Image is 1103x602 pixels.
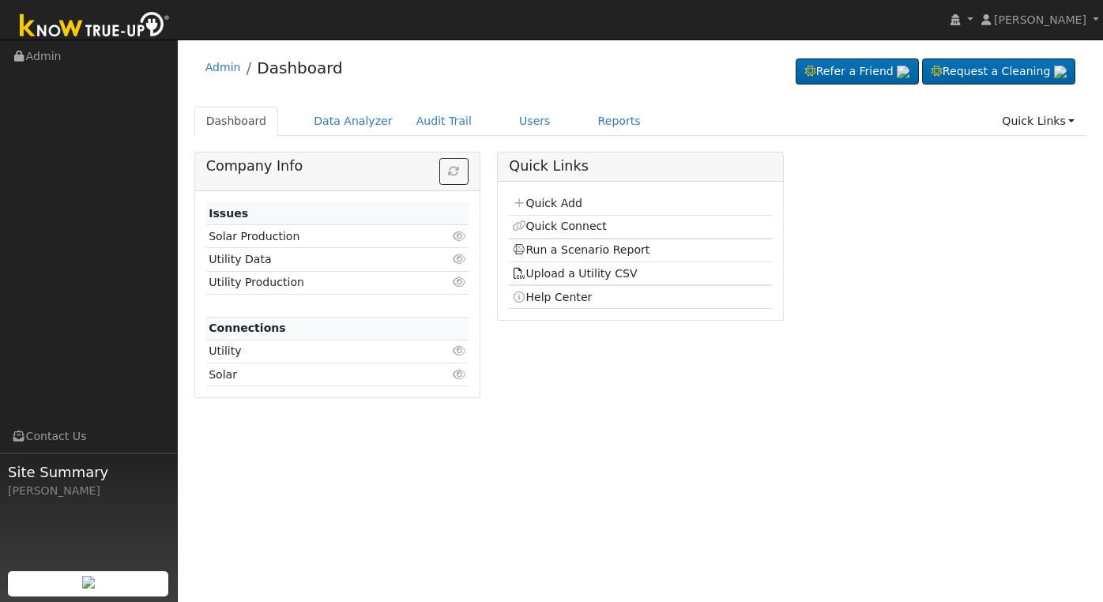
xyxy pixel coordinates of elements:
a: Admin [205,61,241,73]
i: Click to view [452,231,466,242]
a: Upload a Utility CSV [512,267,638,280]
a: Request a Cleaning [922,58,1075,85]
img: retrieve [82,576,95,589]
a: Quick Links [990,107,1086,136]
a: Run a Scenario Report [512,243,650,256]
span: [PERSON_NAME] [994,13,1086,26]
a: Dashboard [194,107,279,136]
i: Click to view [452,254,466,265]
a: Help Center [512,291,593,303]
a: Reports [586,107,653,136]
i: Click to view [452,277,466,288]
h5: Company Info [206,158,469,175]
img: retrieve [1054,66,1067,78]
td: Solar [206,363,427,386]
img: retrieve [897,66,909,78]
h5: Quick Links [509,158,771,175]
img: Know True-Up [12,9,178,44]
strong: Connections [209,322,286,334]
strong: Issues [209,207,248,220]
i: Click to view [452,369,466,380]
i: Click to view [452,345,466,356]
td: Utility Data [206,248,427,271]
td: Utility Production [206,271,427,294]
span: Site Summary [8,461,169,483]
td: Solar Production [206,225,427,248]
a: Quick Add [512,197,582,209]
a: Audit Trail [405,107,484,136]
a: Quick Connect [512,220,607,232]
a: Dashboard [257,58,343,77]
td: Utility [206,340,427,363]
div: [PERSON_NAME] [8,483,169,499]
a: Refer a Friend [796,58,919,85]
a: Data Analyzer [302,107,405,136]
a: Users [507,107,563,136]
